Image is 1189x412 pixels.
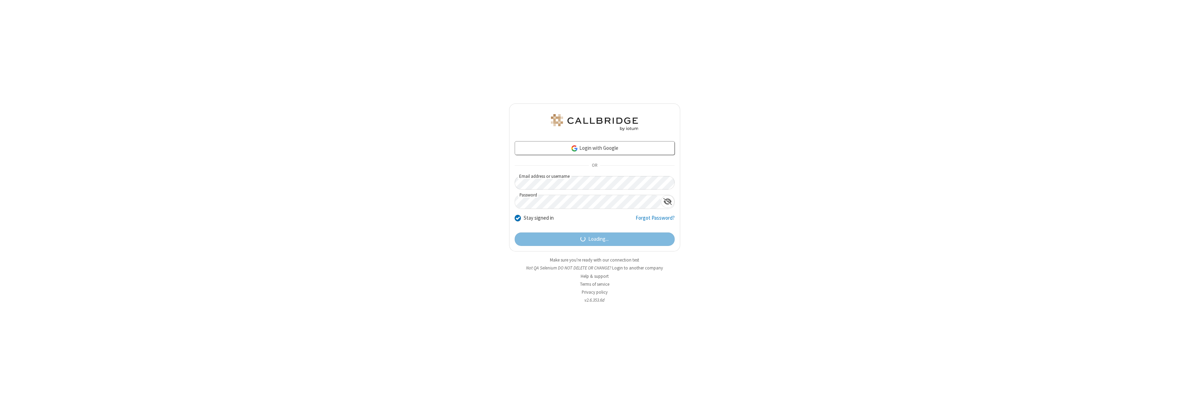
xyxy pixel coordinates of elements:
[636,214,675,227] a: Forgot Password?
[571,145,578,152] img: google-icon.png
[580,281,609,287] a: Terms of service
[515,195,661,209] input: Password
[515,176,675,190] input: Email address or username
[515,232,675,246] button: Loading...
[509,297,680,303] li: v2.6.353.6d
[550,114,639,131] img: QA Selenium DO NOT DELETE OR CHANGE
[661,195,674,208] div: Show password
[550,257,639,263] a: Make sure you're ready with our connection test
[589,161,600,171] span: OR
[612,265,663,271] button: Login to another company
[1172,394,1184,407] iframe: Chat
[582,289,608,295] a: Privacy policy
[581,273,609,279] a: Help & support
[515,141,675,155] a: Login with Google
[524,214,554,222] label: Stay signed in
[509,265,680,271] li: Not QA Selenium DO NOT DELETE OR CHANGE?
[588,235,609,243] span: Loading...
